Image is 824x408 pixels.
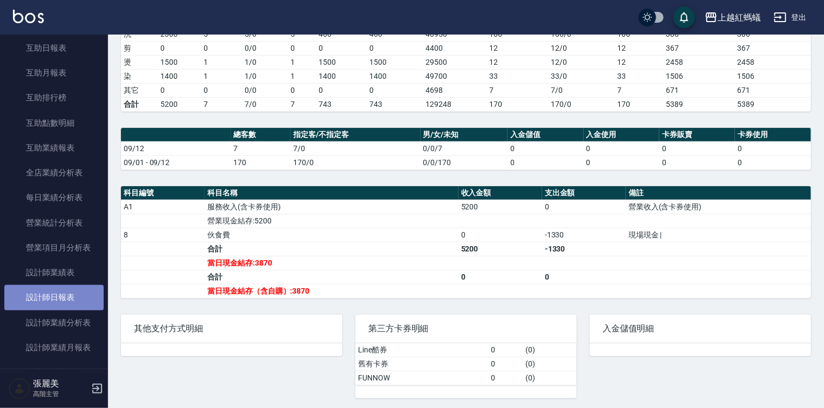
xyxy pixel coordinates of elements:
[4,210,104,235] a: 營業統計分析表
[201,97,242,111] td: 7
[158,83,201,97] td: 0
[487,83,548,97] td: 7
[734,41,811,55] td: 367
[121,97,158,111] td: 合計
[584,155,659,169] td: 0
[663,97,734,111] td: 5389
[121,186,205,200] th: 科目編號
[614,83,663,97] td: 7
[542,186,626,200] th: 支出金額
[367,41,423,55] td: 0
[423,83,487,97] td: 4698
[367,97,423,111] td: 743
[367,69,423,83] td: 1400
[626,228,811,242] td: 現場現金 |
[205,242,458,256] td: 合計
[355,357,488,371] td: 舊有卡券
[487,69,548,83] td: 33
[488,357,523,371] td: 0
[718,11,761,24] div: 上越紅螞蟻
[614,69,663,83] td: 33
[542,242,626,256] td: -1330
[421,155,508,169] td: 0/0/170
[355,371,488,385] td: FUNNOW
[367,55,423,69] td: 1500
[205,256,458,270] td: 當日現金結存:3870
[288,55,316,69] td: 1
[231,141,291,155] td: 7
[584,141,659,155] td: 0
[659,128,735,142] th: 卡券販賣
[288,83,316,97] td: 0
[355,343,577,385] table: a dense table
[700,6,765,29] button: 上越紅螞蟻
[542,270,626,284] td: 0
[508,141,583,155] td: 0
[423,55,487,69] td: 29500
[614,55,663,69] td: 12
[121,83,158,97] td: 其它
[231,155,291,169] td: 170
[659,141,735,155] td: 0
[614,41,663,55] td: 12
[4,260,104,285] a: 設計師業績表
[735,141,811,155] td: 0
[4,310,104,335] a: 設計師業績分析表
[291,128,420,142] th: 指定客/不指定客
[487,97,548,111] td: 170
[134,323,329,334] span: 其他支付方式明細
[584,128,659,142] th: 入金使用
[542,228,626,242] td: -1330
[121,141,231,155] td: 09/12
[4,60,104,85] a: 互助月報表
[423,69,487,83] td: 49700
[659,155,735,169] td: 0
[542,200,626,214] td: 0
[242,83,288,97] td: 0 / 0
[523,371,577,385] td: ( 0 )
[9,378,30,399] img: Person
[734,83,811,97] td: 671
[316,55,367,69] td: 1500
[201,69,242,83] td: 1
[663,55,734,69] td: 2458
[4,135,104,160] a: 互助業績報表
[205,228,458,242] td: 伙食費
[291,155,420,169] td: 170/0
[13,10,44,23] img: Logo
[734,55,811,69] td: 2458
[242,69,288,83] td: 1 / 0
[316,69,367,83] td: 1400
[205,186,458,200] th: 科目名稱
[205,270,458,284] td: 合計
[368,323,564,334] span: 第三方卡券明細
[548,41,614,55] td: 12 / 0
[316,83,367,97] td: 0
[458,242,542,256] td: 5200
[508,128,583,142] th: 入金儲值
[121,41,158,55] td: 剪
[673,6,695,28] button: save
[4,36,104,60] a: 互助日報表
[735,128,811,142] th: 卡券使用
[626,186,811,200] th: 備註
[523,343,577,357] td: ( 0 )
[158,41,201,55] td: 0
[158,97,201,111] td: 5200
[33,389,88,399] p: 高階主管
[201,83,242,97] td: 0
[663,41,734,55] td: 367
[121,200,205,214] td: A1
[769,8,811,28] button: 登出
[4,85,104,110] a: 互助排行榜
[4,235,104,260] a: 營業項目月分析表
[4,335,104,360] a: 設計師業績月報表
[291,141,420,155] td: 7/0
[4,160,104,185] a: 全店業績分析表
[231,128,291,142] th: 總客數
[423,97,487,111] td: 129248
[201,55,242,69] td: 1
[734,69,811,83] td: 1506
[4,185,104,210] a: 每日業績分析表
[663,69,734,83] td: 1506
